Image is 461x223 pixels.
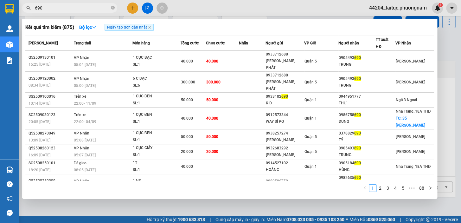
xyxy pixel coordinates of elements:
[148,26,151,29] span: close
[29,138,50,142] span: 13:09 [DATE]
[133,130,180,137] div: 1 CỤC ĐEN
[74,56,89,60] span: VP Nhận
[266,51,304,58] div: 0933712688
[304,149,317,154] span: Quận 5
[74,22,101,32] button: Bộ lọcdown
[74,131,89,135] span: VP Nhận
[384,184,392,192] li: 3
[92,25,96,30] span: down
[369,185,376,192] a: 1
[181,98,193,102] span: 50.000
[133,100,180,107] div: SL: 1
[339,152,375,158] div: TRUNG
[399,184,407,192] li: 5
[74,101,96,106] span: 22:00 - 11/09
[339,55,375,61] div: 0905493
[304,98,317,102] span: Quận 1
[266,72,304,79] div: 0933712688
[392,185,399,192] a: 4
[74,41,91,45] span: Trạng thái
[133,167,180,174] div: SL: 1
[339,100,375,107] div: THƯ
[407,184,417,192] span: •••
[354,131,361,135] span: 690
[266,58,304,71] div: [PERSON_NAME] PHÁT
[339,130,375,137] div: 0378829
[181,134,193,139] span: 50.000
[339,112,375,118] div: 0986758
[29,83,50,88] span: 08:34 [DATE]
[304,80,317,84] span: Quận 5
[25,24,74,31] h3: Kết quả tìm kiếm ( 875 )
[354,113,361,117] span: 690
[133,145,180,152] div: 1 CỤC GIẤY
[181,149,193,154] span: 20.000
[395,164,431,169] span: Nha Trang_18A THĐ
[395,41,411,45] span: VP Nhận
[74,120,96,124] span: 22:00 - 04/09
[354,56,361,60] span: 690
[133,137,180,144] div: SL: 1
[354,76,361,81] span: 690
[400,185,407,192] a: 5
[339,61,375,68] div: TRUNG
[181,80,195,84] span: 300.000
[206,59,218,63] span: 40.000
[181,59,193,63] span: 40.000
[74,94,86,99] span: Trên xe
[266,130,304,137] div: 0938257274
[361,184,369,192] li: Previous Page
[206,116,218,121] span: 40.000
[266,178,304,185] div: 0989506750
[354,175,361,180] span: 690
[339,93,375,100] div: 0944951777
[74,179,89,183] span: VP Nhận
[339,137,375,143] div: TÝ
[35,4,110,11] input: Tìm tên, số ĐT hoặc mã đơn
[29,130,72,137] div: Q52508270049
[6,57,13,64] img: solution-icon
[384,185,391,192] a: 3
[181,164,193,169] span: 40.000
[206,41,225,45] span: Chưa cước
[266,93,304,100] div: 0933102
[395,98,417,102] span: Ngã 3 Ngoài
[339,82,375,89] div: TRUNG
[266,160,304,167] div: 0914527102
[395,149,425,154] span: [PERSON_NAME]
[133,54,180,61] div: 1 CỤC BẠC
[376,184,384,192] li: 2
[6,167,13,173] img: warehouse-icon
[29,93,72,100] div: SG2509100016
[74,76,89,81] span: VP Nhận
[407,184,417,192] li: Next 5 Pages
[29,54,72,61] div: Q52509130101
[29,168,50,172] span: 18:20 [DATE]
[266,145,304,152] div: 0932683292
[206,80,221,84] span: 300.000
[417,184,426,192] li: 88
[339,145,375,152] div: 0905493
[29,62,50,67] span: 15:25 [DATE]
[181,41,199,45] span: Tổng cước
[133,118,180,125] div: SL: 1
[426,184,434,192] li: Next Page
[29,101,50,106] span: 10:14 [DATE]
[266,112,304,118] div: 0912573344
[5,4,14,14] img: logo-vxr
[74,113,86,117] span: Trên xe
[266,167,304,173] div: HOÀNG
[74,138,95,142] span: 05:08 [DATE]
[7,210,13,216] span: message
[395,80,425,84] span: [PERSON_NAME]
[266,100,304,107] div: KID
[7,181,13,187] span: question-circle
[239,41,248,45] span: Nhãn
[7,195,13,201] span: notification
[74,62,95,67] span: 05:04 [DATE]
[339,174,375,181] div: 0982635
[304,116,317,121] span: Quận 1
[133,111,180,118] div: 1 CỤC ĐEN
[29,75,72,82] div: Q52509120002
[266,137,304,143] div: [PERSON_NAME]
